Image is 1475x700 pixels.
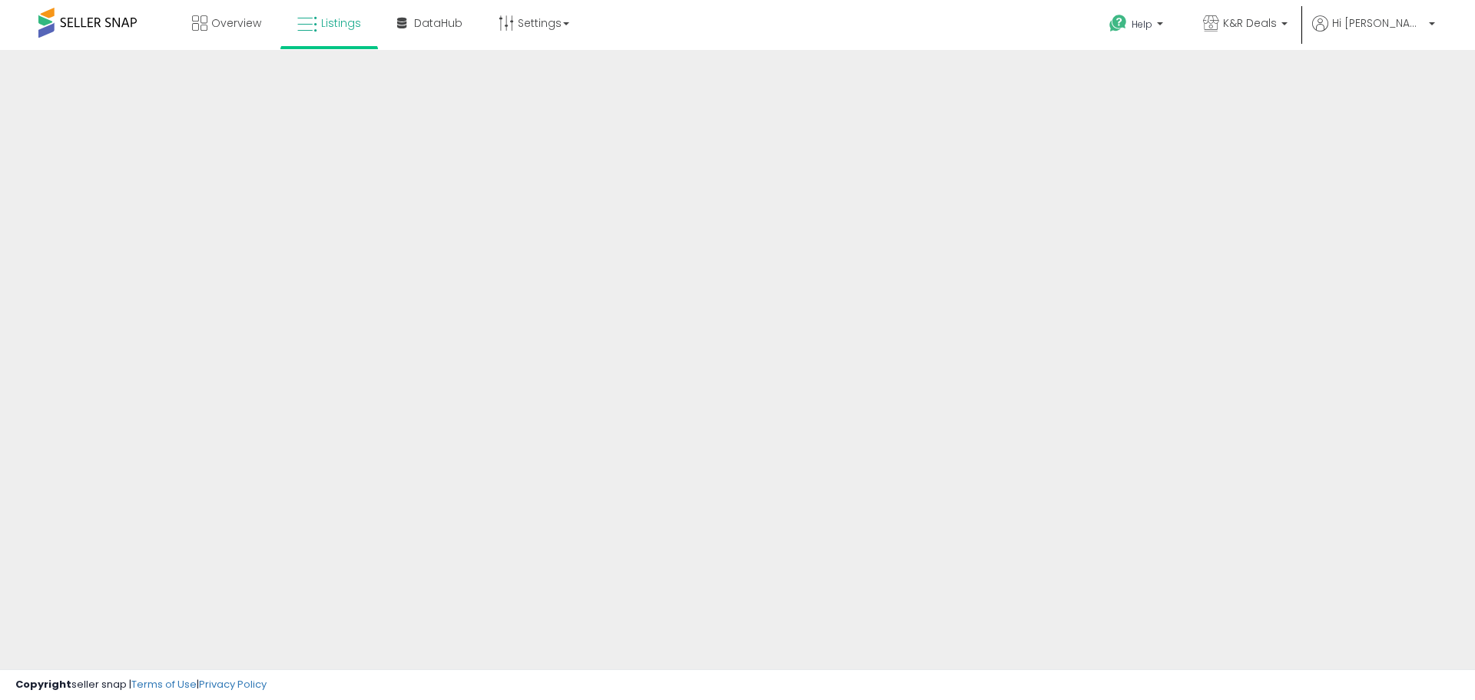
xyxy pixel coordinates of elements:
span: Help [1132,18,1152,31]
i: Get Help [1109,14,1128,33]
span: Listings [321,15,361,31]
a: Terms of Use [131,677,197,692]
span: Hi [PERSON_NAME] [1332,15,1424,31]
a: Privacy Policy [199,677,267,692]
strong: Copyright [15,677,71,692]
div: seller snap | | [15,678,267,692]
span: K&R Deals [1223,15,1277,31]
span: DataHub [414,15,462,31]
span: Overview [211,15,261,31]
a: Help [1097,2,1178,50]
a: Hi [PERSON_NAME] [1312,15,1435,50]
